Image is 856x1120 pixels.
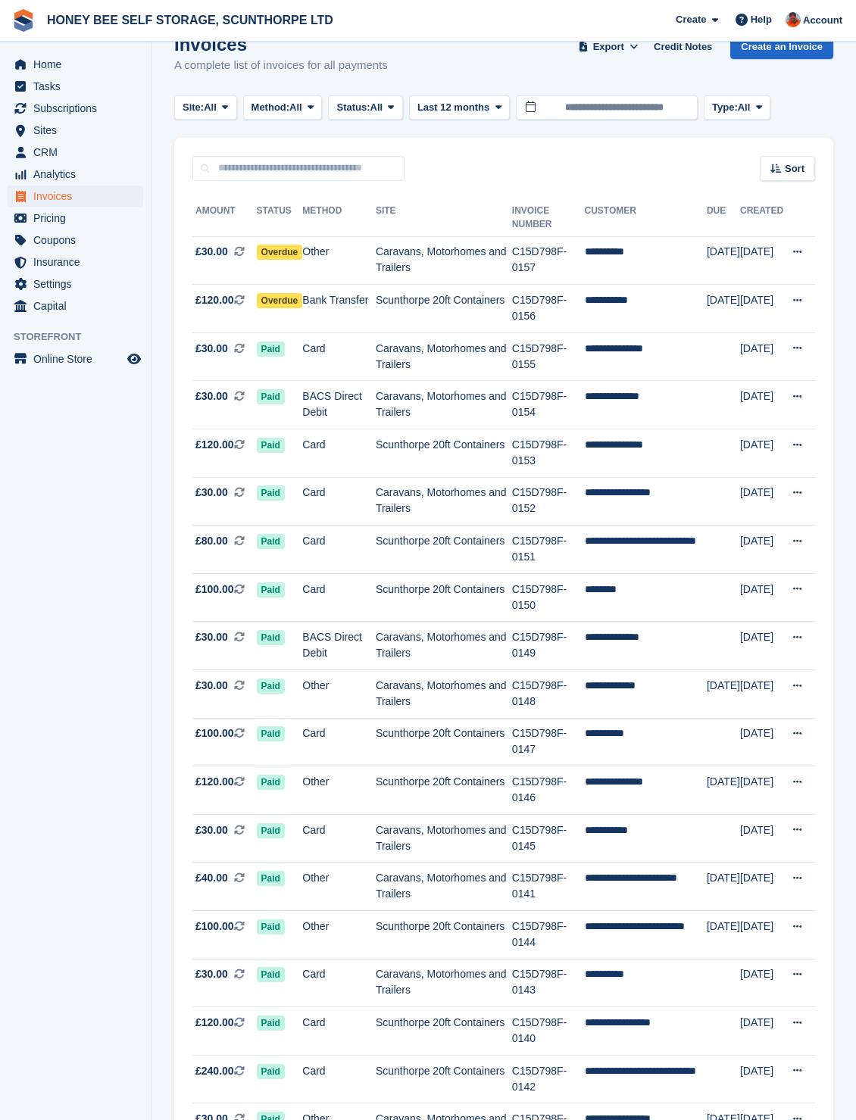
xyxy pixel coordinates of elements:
[376,814,512,863] td: Caravans, Motorhomes and Trailers
[8,229,143,251] a: menu
[786,12,801,27] img: Abbie Tucker
[257,630,285,645] span: Paid
[302,1055,376,1103] td: Card
[376,477,512,526] td: Caravans, Motorhomes and Trailers
[409,95,510,120] button: Last 12 months
[512,863,585,911] td: C15D798F-0141
[740,670,783,719] td: [DATE]
[585,199,707,237] th: Customer
[195,822,228,838] span: £30.00
[33,76,124,97] span: Tasks
[336,100,370,115] span: Status:
[302,766,376,815] td: Other
[376,766,512,815] td: Scunthorpe 20ft Containers
[740,526,783,574] td: [DATE]
[740,429,783,478] td: [DATE]
[740,863,783,911] td: [DATE]
[257,582,285,597] span: Paid
[257,485,285,501] span: Paid
[8,207,143,229] a: menu
[257,919,285,934] span: Paid
[302,429,376,478] td: Card
[740,718,783,766] td: [DATE]
[8,273,143,295] a: menu
[204,100,217,115] span: All
[33,186,124,207] span: Invoices
[8,251,143,273] a: menu
[707,236,740,285] td: [DATE]
[376,332,512,381] td: Caravans, Motorhomes and Trailers
[376,285,512,333] td: Scunthorpe 20ft Containers
[376,718,512,766] td: Scunthorpe 20ft Containers
[33,251,124,273] span: Insurance
[251,100,290,115] span: Method:
[376,381,512,429] td: Caravans, Motorhomes and Trailers
[8,120,143,141] a: menu
[8,295,143,317] a: menu
[302,959,376,1007] td: Card
[376,1055,512,1103] td: Scunthorpe 20ft Containers
[738,100,751,115] span: All
[740,573,783,622] td: [DATE]
[376,911,512,959] td: Scunthorpe 20ft Containers
[41,8,339,33] a: HONEY BEE SELF STORAGE, SCUNTHORPE LTD
[195,437,234,453] span: £120.00
[707,199,740,237] th: Due
[512,1055,585,1103] td: C15D798F-0142
[417,100,489,115] span: Last 12 months
[8,348,143,370] a: menu
[376,1007,512,1056] td: Scunthorpe 20ft Containers
[33,348,124,370] span: Online Store
[289,100,302,115] span: All
[33,164,124,185] span: Analytics
[174,57,388,74] p: A complete list of invoices for all payments
[512,199,585,237] th: Invoice Number
[376,526,512,574] td: Scunthorpe 20ft Containers
[512,381,585,429] td: C15D798F-0154
[195,919,234,934] span: £100.00
[33,120,124,141] span: Sites
[376,670,512,719] td: Caravans, Motorhomes and Trailers
[257,1015,285,1031] span: Paid
[740,236,783,285] td: [DATE]
[183,100,204,115] span: Site:
[593,39,624,55] span: Export
[328,95,402,120] button: Status: All
[740,199,783,237] th: Created
[195,244,228,260] span: £30.00
[8,186,143,207] a: menu
[803,13,842,28] span: Account
[512,236,585,285] td: C15D798F-0157
[257,245,303,260] span: Overdue
[512,1007,585,1056] td: C15D798F-0140
[302,332,376,381] td: Card
[512,814,585,863] td: C15D798F-0145
[192,199,257,237] th: Amount
[512,332,585,381] td: C15D798F-0155
[302,622,376,670] td: BACS Direct Debit
[195,341,228,357] span: £30.00
[33,98,124,119] span: Subscriptions
[195,292,234,308] span: £120.00
[125,350,143,368] a: Preview store
[8,142,143,163] a: menu
[33,54,124,75] span: Home
[740,477,783,526] td: [DATE]
[12,9,35,32] img: stora-icon-8386f47178a22dfd0bd8f6a31ec36ba5ce8667c1dd55bd0f319d3a0aa187defe.svg
[302,236,376,285] td: Other
[302,718,376,766] td: Card
[33,207,124,229] span: Pricing
[512,911,585,959] td: C15D798F-0144
[740,766,783,815] td: [DATE]
[707,911,740,959] td: [DATE]
[257,871,285,886] span: Paid
[740,911,783,959] td: [DATE]
[376,573,512,622] td: Scunthorpe 20ft Containers
[302,1007,376,1056] td: Card
[512,670,585,719] td: C15D798F-0148
[195,1063,234,1079] span: £240.00
[751,12,772,27] span: Help
[740,622,783,670] td: [DATE]
[512,477,585,526] td: C15D798F-0152
[707,766,740,815] td: [DATE]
